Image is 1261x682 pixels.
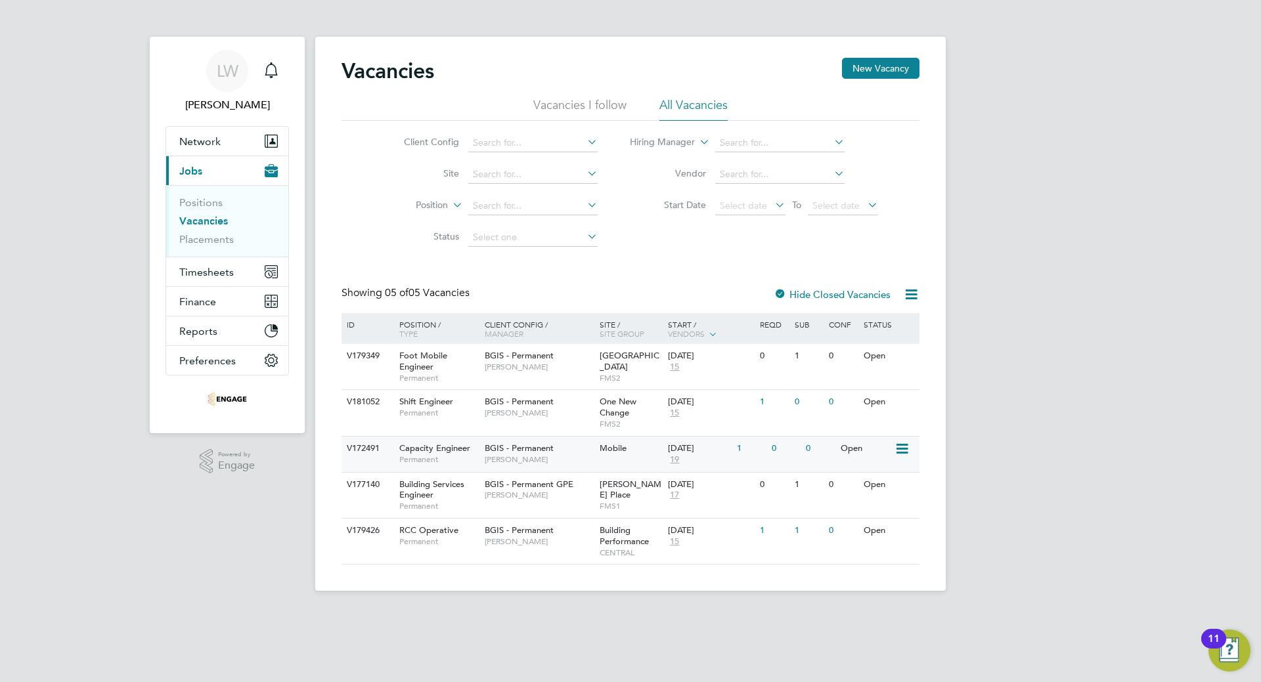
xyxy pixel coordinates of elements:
span: Select date [720,200,767,211]
div: Open [860,473,918,497]
img: serlimited-logo-retina.png [208,389,247,410]
div: V181052 [343,390,389,414]
span: Permanent [399,536,478,547]
span: [PERSON_NAME] Place [600,479,661,501]
span: Permanent [399,408,478,418]
div: 0 [757,344,791,368]
input: Select one [468,228,598,247]
span: Vendors [668,328,705,339]
div: Site / [596,313,665,345]
div: V172491 [343,437,389,461]
label: Start Date [630,199,706,211]
div: Open [860,344,918,368]
a: Placements [179,233,234,245]
div: 0 [757,473,791,497]
a: Positions [179,196,223,209]
div: 1 [791,473,826,497]
div: Conf [826,313,860,335]
div: 1 [791,344,826,368]
div: Status [860,313,918,335]
div: V179349 [343,344,389,368]
div: 0 [791,390,826,414]
label: Position [372,199,448,212]
span: 15 [668,536,681,547]
span: [PERSON_NAME] [485,408,593,418]
div: Open [860,390,918,414]
input: Search for... [468,197,598,215]
span: Timesheets [179,266,234,278]
div: Reqd [757,313,791,335]
div: 0 [768,437,803,461]
span: 15 [668,362,681,373]
button: Network [166,127,288,156]
span: One New Change [600,396,636,418]
span: BGIS - Permanent [485,396,554,407]
div: Position / [389,313,481,345]
span: 17 [668,490,681,501]
span: CENTRAL [600,547,662,558]
label: Client Config [384,136,459,148]
button: New Vacancy [842,58,919,79]
span: Engage [218,460,255,471]
span: Building Performance [600,524,649,547]
span: Foot Mobile Engineer [399,350,447,372]
span: [PERSON_NAME] [485,536,593,547]
div: V177140 [343,473,389,497]
div: 0 [826,344,860,368]
label: Hiring Manager [619,136,695,149]
span: Liam Wright [166,97,289,113]
span: Building Services Engineer [399,479,464,501]
input: Search for... [468,134,598,152]
span: BGIS - Permanent GPE [485,479,573,490]
a: Powered byEngage [200,449,255,474]
div: [DATE] [668,525,753,536]
span: [GEOGRAPHIC_DATA] [600,350,659,372]
span: FMS1 [600,501,662,511]
button: Finance [166,287,288,316]
a: Go to home page [166,389,289,410]
span: 15 [668,408,681,419]
span: RCC Operative [399,524,458,536]
span: Permanent [399,454,478,465]
a: LW[PERSON_NAME] [166,50,289,113]
span: BGIS - Permanent [485,350,554,361]
div: 1 [757,390,791,414]
span: 19 [668,454,681,465]
button: Open Resource Center, 11 new notifications [1208,629,1250,671]
span: 05 of [385,286,409,299]
span: 05 Vacancies [385,286,470,299]
div: Open [860,519,918,543]
span: Jobs [179,165,202,177]
span: Manager [485,328,523,339]
div: 1 [791,519,826,543]
div: [DATE] [668,479,753,490]
button: Jobs [166,156,288,185]
div: 0 [826,473,860,497]
span: Shift Engineer [399,396,453,407]
span: BGIS - Permanent [485,442,554,454]
div: Open [837,437,895,461]
span: Site Group [600,328,644,339]
input: Search for... [715,165,845,184]
div: Client Config / [481,313,596,345]
li: All Vacancies [659,97,728,121]
span: LW [217,62,238,79]
span: [PERSON_NAME] [485,454,593,465]
button: Timesheets [166,257,288,286]
span: Network [179,135,221,148]
div: 11 [1208,639,1220,656]
input: Search for... [468,165,598,184]
li: Vacancies I follow [533,97,627,121]
span: Finance [179,295,216,308]
span: [PERSON_NAME] [485,362,593,372]
span: BGIS - Permanent [485,524,554,536]
div: Start / [665,313,757,346]
span: Type [399,328,418,339]
button: Reports [166,316,288,345]
label: Status [384,230,459,242]
div: 0 [826,519,860,543]
h2: Vacancies [342,58,434,84]
span: To [788,196,805,213]
span: Permanent [399,501,478,511]
div: 0 [826,390,860,414]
